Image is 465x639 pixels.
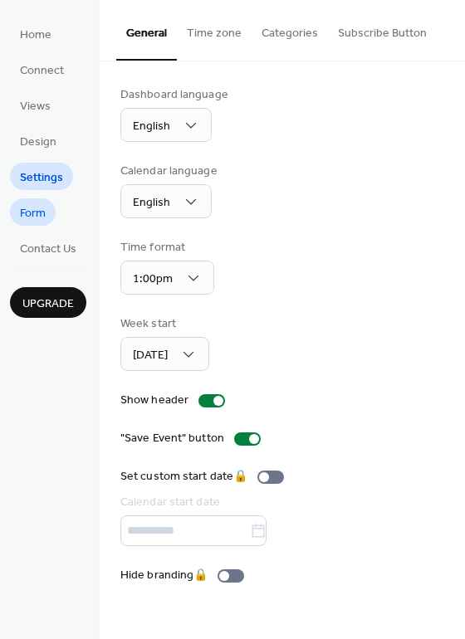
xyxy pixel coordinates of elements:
div: Time format [120,239,211,256]
span: [DATE] [133,344,168,367]
a: Views [10,91,61,119]
span: Views [20,98,51,115]
a: Home [10,20,61,47]
span: English [133,192,170,214]
span: Form [20,205,46,222]
div: Week start [120,315,206,333]
button: Upgrade [10,287,86,318]
a: Connect [10,56,74,83]
a: Contact Us [10,234,86,261]
div: Calendar language [120,163,218,180]
span: 1:00pm [133,268,173,290]
span: Connect [20,62,64,80]
span: English [133,115,170,138]
div: "Save Event" button [120,430,224,447]
div: Show header [120,392,188,409]
a: Settings [10,163,73,190]
span: Settings [20,169,63,187]
span: Contact Us [20,241,76,258]
span: Design [20,134,56,151]
a: Form [10,198,56,226]
span: Upgrade [22,295,74,313]
span: Home [20,27,51,44]
a: Design [10,127,66,154]
div: Dashboard language [120,86,228,104]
